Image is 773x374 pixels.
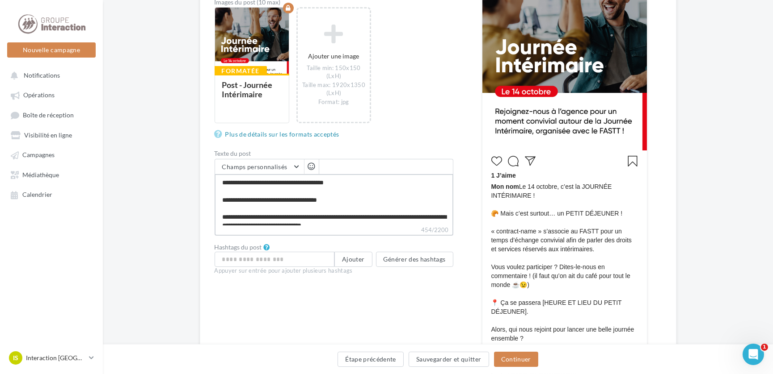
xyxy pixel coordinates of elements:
[222,163,287,170] span: Champs personnalisés
[7,349,96,366] a: IS Interaction [GEOGRAPHIC_DATA][PERSON_NAME]
[743,344,764,365] iframe: Intercom live chat
[508,156,519,166] svg: Commenter
[761,344,768,351] span: 1
[215,66,267,76] div: Formatée
[491,183,519,190] span: Mon nom
[5,67,94,83] button: Notifications
[26,353,85,362] p: Interaction [GEOGRAPHIC_DATA][PERSON_NAME]
[376,252,453,267] button: Générer des hashtags
[222,80,273,99] div: Post - Journée Intérimaire
[7,42,96,58] button: Nouvelle campagne
[5,107,97,123] a: Boîte de réception
[5,127,97,143] a: Visibilité en ligne
[491,156,502,166] svg: J’aime
[494,352,538,367] button: Continuer
[22,151,55,159] span: Campagnes
[5,166,97,183] a: Médiathèque
[627,156,638,166] svg: Enregistrer
[215,129,343,140] a: Plus de détails sur les formats acceptés
[491,182,638,343] span: Le 14 octobre, c’est la JOURNÉE INTÉRIMAIRE ! 🥐 Mais c’est surtout… un PETIT DÉJEUNER ! « contrac...
[525,156,536,166] svg: Partager la publication
[23,111,74,119] span: Boîte de réception
[24,131,72,139] span: Visibilité en ligne
[215,267,453,275] div: Appuyer sur entrée pour ajouter plusieurs hashtags
[5,87,97,103] a: Opérations
[5,146,97,162] a: Campagnes
[215,225,453,236] label: 454/2200
[338,352,404,367] button: Étape précédente
[215,244,262,250] label: Hashtags du post
[409,352,489,367] button: Sauvegarder et quitter
[24,71,60,79] span: Notifications
[5,186,97,202] a: Calendrier
[13,353,18,362] span: IS
[23,91,55,99] span: Opérations
[215,159,304,175] button: Champs personnalisés
[491,171,638,182] div: 1 J’aime
[22,191,52,199] span: Calendrier
[215,150,453,157] label: Texte du post
[22,171,59,179] span: Médiathèque
[334,252,372,267] button: Ajouter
